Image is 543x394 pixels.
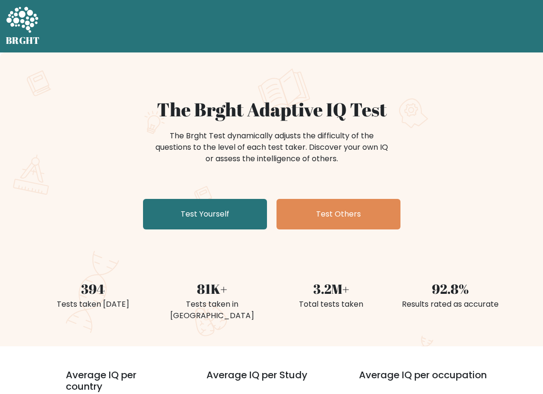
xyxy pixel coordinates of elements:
h3: Average IQ per occupation [359,369,489,392]
div: Total tests taken [277,299,385,310]
div: 81K+ [158,279,266,299]
div: 3.2M+ [277,279,385,299]
div: 394 [39,279,147,299]
div: The Brght Test dynamically adjusts the difficulty of the questions to the level of each test take... [153,130,391,165]
a: Test Others [277,199,400,229]
div: Tests taken [DATE] [39,299,147,310]
div: Results rated as accurate [397,299,504,310]
h5: BRGHT [6,35,40,46]
h3: Average IQ per Study [206,369,336,392]
h1: The Brght Adaptive IQ Test [39,98,504,121]
a: BRGHT [6,4,40,49]
div: Tests taken in [GEOGRAPHIC_DATA] [158,299,266,321]
div: 92.8% [397,279,504,299]
a: Test Yourself [143,199,267,229]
